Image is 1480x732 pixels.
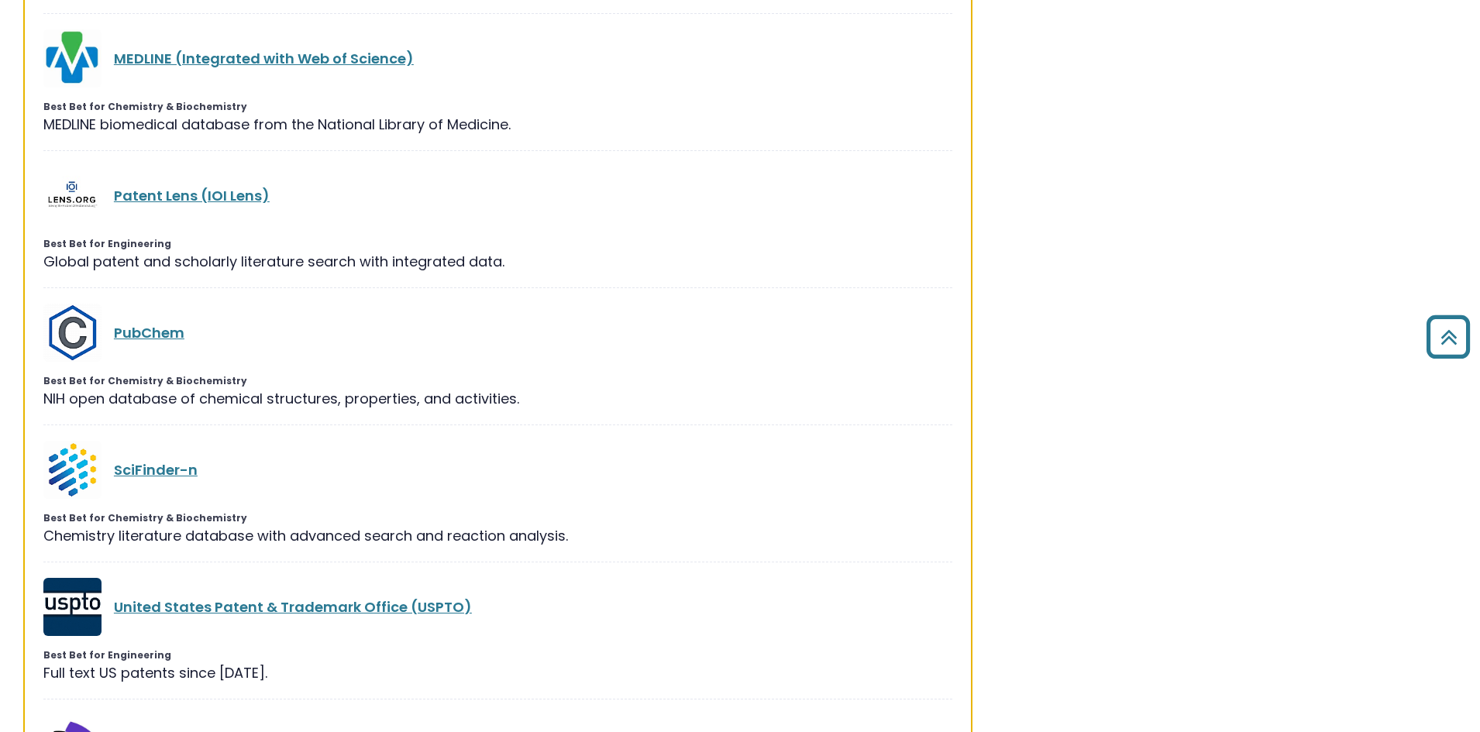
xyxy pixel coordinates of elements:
a: MEDLINE (Integrated with Web of Science) [114,49,414,68]
a: Back to Top [1420,322,1476,351]
div: Full text US patents since [DATE]. [43,662,952,683]
a: SciFinder-n [114,460,198,479]
div: Chemistry literature database with advanced search and reaction analysis. [43,525,952,546]
div: Global patent and scholarly literature search with integrated data. [43,251,952,272]
a: PubChem [114,323,184,342]
div: Best Bet for Chemistry & Biochemistry [43,374,952,388]
div: Best Bet for Chemistry & Biochemistry [43,511,952,525]
div: Best Bet for Engineering [43,648,952,662]
div: Best Bet for Chemistry & Biochemistry [43,100,952,114]
div: Best Bet for Engineering [43,237,952,251]
a: United States Patent & Trademark Office (USPTO) [114,597,472,617]
div: NIH open database of chemical structures, properties, and activities. [43,388,952,409]
a: Patent Lens (IOI Lens) [114,186,270,205]
div: MEDLINE biomedical database from the National Library of Medicine. [43,114,952,135]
